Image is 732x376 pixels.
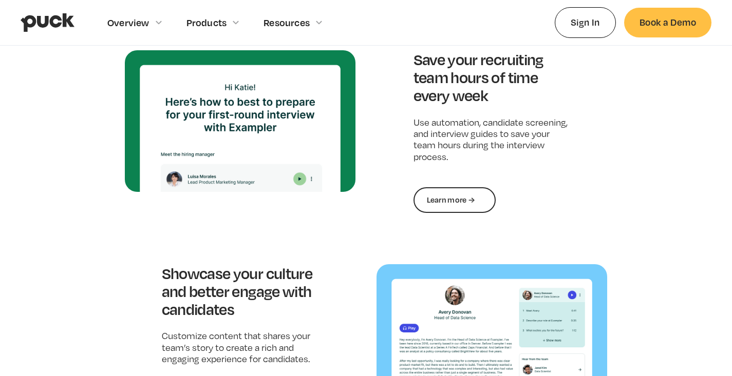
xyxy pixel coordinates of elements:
[624,8,711,37] a: Book a Demo
[162,264,319,319] h3: Showcase your culture and better engage with candidates
[555,7,616,37] a: Sign In
[107,17,149,28] div: Overview
[264,17,310,28] div: Resources
[186,17,227,28] div: Products
[414,50,571,105] h3: Save your recruiting team hours of time every week
[414,117,571,163] p: Use automation, candidate screening, and interview guides to save your team hours during the inte...
[414,187,496,213] a: Learn more →
[162,330,319,365] p: Customize content that shares your team’s story to create a rich and engaging experience for cand...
